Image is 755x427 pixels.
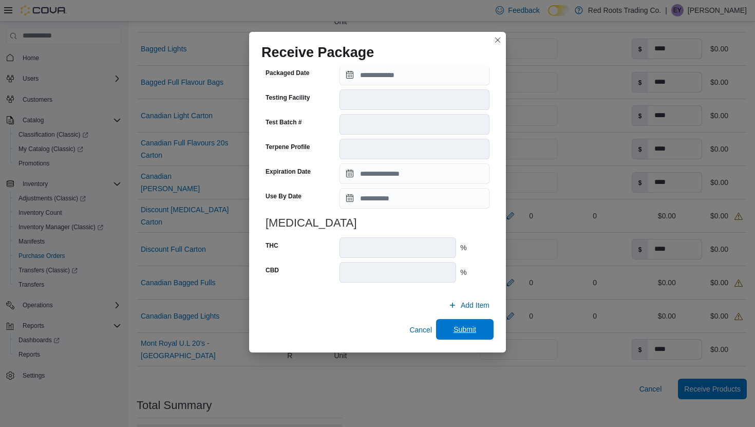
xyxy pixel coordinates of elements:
button: Cancel [405,320,436,340]
label: Testing Facility [266,94,310,102]
label: Expiration Date [266,168,311,176]
span: Add Item [461,300,489,310]
button: Submit [436,319,494,340]
button: Closes this modal window [492,34,504,46]
label: Use By Date [266,192,301,200]
label: Test Batch # [266,118,301,126]
h3: [MEDICAL_DATA] [266,217,489,229]
label: Packaged Date [266,69,309,77]
div: % [460,243,489,253]
div: % [460,267,489,277]
input: Press the down key to open a popover containing a calendar. [339,163,489,184]
input: Press the down key to open a popover containing a calendar. [339,65,489,85]
label: THC [266,242,278,250]
button: Add Item [444,295,494,315]
span: Submit [454,324,476,335]
h1: Receive Package [261,44,374,61]
input: Press the down key to open a popover containing a calendar. [339,188,489,209]
label: Terpene Profile [266,143,310,151]
label: CBD [266,266,279,274]
span: Cancel [409,325,432,335]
